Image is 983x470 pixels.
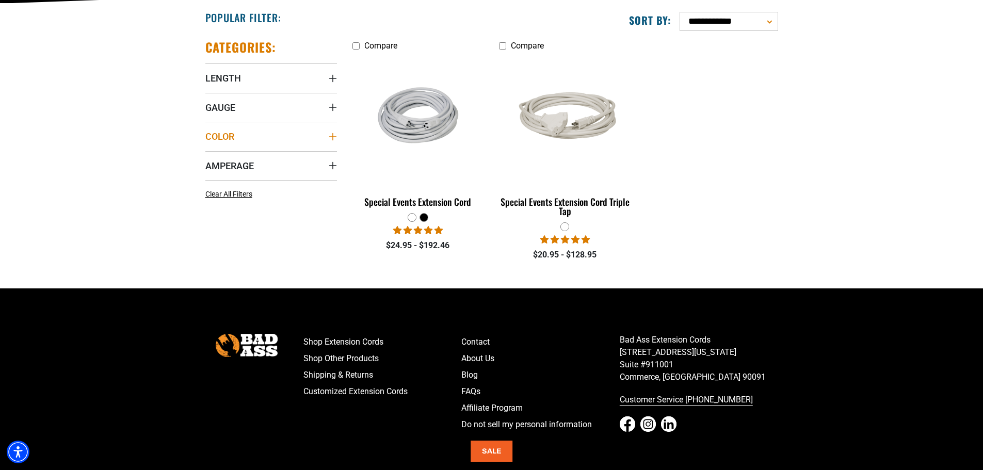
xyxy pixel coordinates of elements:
summary: Length [205,63,337,92]
span: Length [205,72,241,84]
a: white Special Events Extension Cord Triple Tap [499,56,631,222]
img: Bad Ass Extension Cords [216,334,278,357]
a: Contact [461,334,620,350]
summary: Gauge [205,93,337,122]
a: Blog [461,367,620,383]
img: white [500,80,630,160]
span: 5.00 stars [393,225,443,235]
a: LinkedIn - open in a new tab [661,416,676,432]
a: Shop Extension Cords [303,334,462,350]
img: white [353,77,483,163]
summary: Amperage [205,151,337,180]
summary: Color [205,122,337,151]
a: Affiliate Program [461,400,620,416]
a: Instagram - open in a new tab [640,416,656,432]
h2: Popular Filter: [205,11,281,24]
div: Accessibility Menu [7,441,29,463]
a: Do not sell my personal information [461,416,620,433]
a: Clear All Filters [205,189,256,200]
span: Compare [511,41,544,51]
a: About Us [461,350,620,367]
div: Special Events Extension Cord Triple Tap [499,197,631,216]
span: Amperage [205,160,254,172]
h2: Categories: [205,39,277,55]
a: Shipping & Returns [303,367,462,383]
span: Color [205,131,234,142]
a: Shop Other Products [303,350,462,367]
div: Special Events Extension Cord [352,197,484,206]
a: call 833-674-1699 [620,392,778,408]
p: Bad Ass Extension Cords [STREET_ADDRESS][US_STATE] Suite #911001 Commerce, [GEOGRAPHIC_DATA] 90091 [620,334,778,383]
label: Sort by: [629,13,671,27]
div: $20.95 - $128.95 [499,249,631,261]
span: Compare [364,41,397,51]
a: white Special Events Extension Cord [352,56,484,213]
div: $24.95 - $192.46 [352,239,484,252]
a: FAQs [461,383,620,400]
a: Customized Extension Cords [303,383,462,400]
span: Clear All Filters [205,190,252,198]
a: Facebook - open in a new tab [620,416,635,432]
span: Gauge [205,102,235,114]
span: 5.00 stars [540,235,590,245]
